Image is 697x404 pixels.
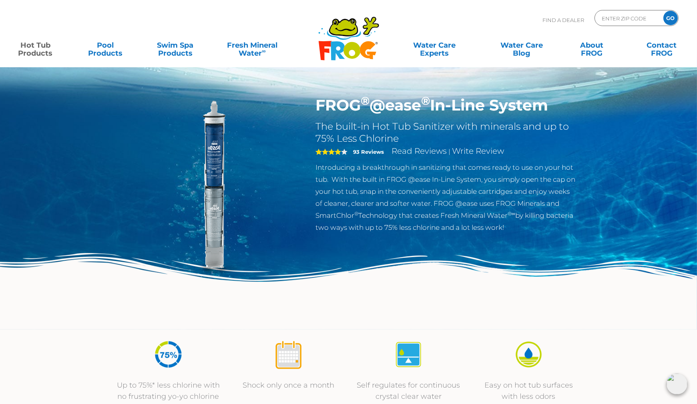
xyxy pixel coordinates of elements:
a: Water CareBlog [494,37,549,53]
sup: ®∞ [508,211,515,217]
sup: ∞ [262,48,266,54]
img: openIcon [667,374,687,394]
sup: ® [354,211,358,217]
p: Introducing a breakthrough in sanitizing that comes ready to use on your hot tub. With the built ... [315,161,577,233]
input: Zip Code Form [601,12,655,24]
img: icon-atease-75percent-less [153,340,183,370]
a: PoolProducts [78,37,133,53]
strong: 93 Reviews [353,149,384,155]
a: Hot TubProducts [8,37,62,53]
p: Self regulates for continuous crystal clear water [357,380,461,402]
span: | [448,148,450,155]
p: Shock only once a month [237,380,341,391]
a: Write Review [452,146,504,156]
h1: FROG @ease In-Line System [315,96,577,115]
span: 4 [315,149,341,155]
img: icon-atease-self-regulates [394,340,424,370]
a: Swim SpaProducts [148,37,203,53]
img: inline-system.png [121,96,304,279]
h2: The built-in Hot Tub Sanitizer with minerals and up to 75% Less Chlorine [315,121,577,145]
img: icon-atease-shock-once [273,340,303,370]
a: AboutFROG [564,37,619,53]
a: Read Reviews [392,146,447,156]
p: Find A Dealer [542,10,584,30]
img: icon-atease-easy-on [514,340,544,370]
a: Fresh MineralWater∞ [218,37,286,53]
a: Water CareExperts [390,37,479,53]
sup: ® [361,94,370,108]
p: Easy on hot tub surfaces with less odors [477,380,581,402]
sup: ® [421,94,430,108]
a: ContactFROG [635,37,689,53]
input: GO [663,11,678,25]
